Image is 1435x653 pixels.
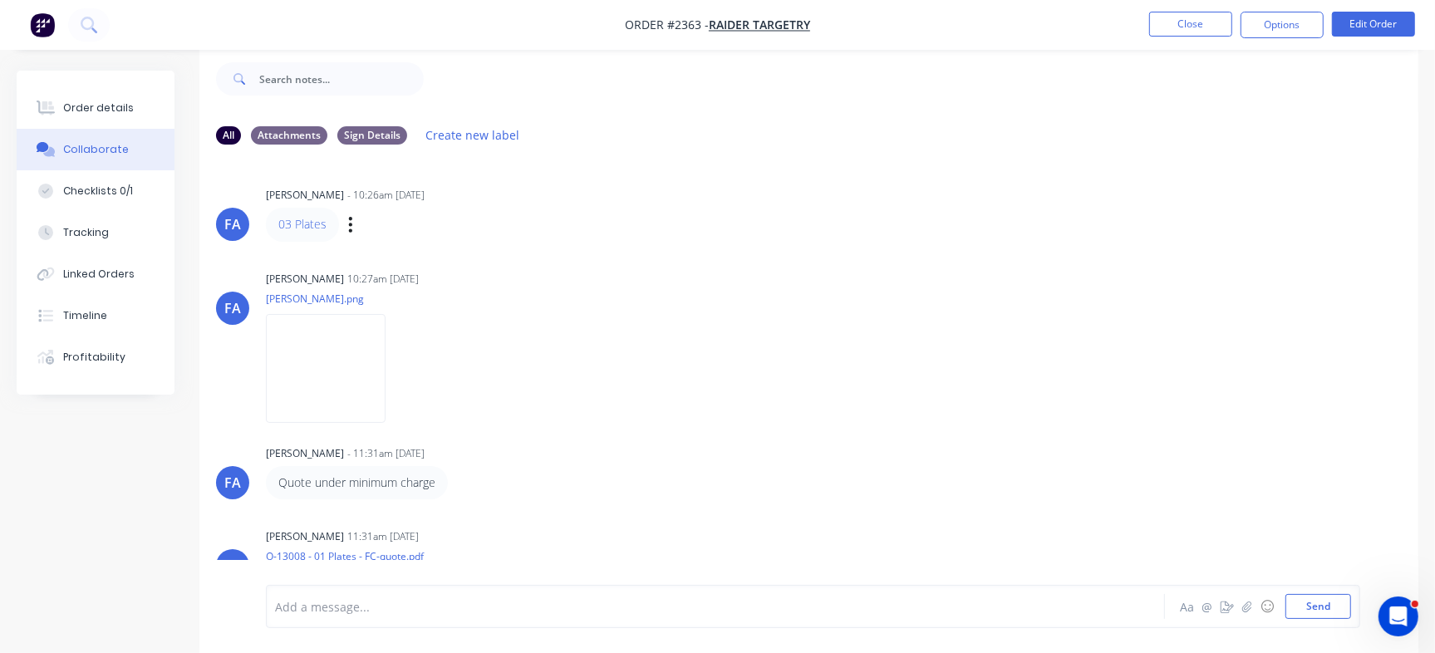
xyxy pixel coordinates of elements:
[347,529,419,544] div: 11:31am [DATE]
[224,556,241,576] div: FA
[17,336,174,378] button: Profitability
[17,129,174,170] button: Collaborate
[1378,597,1418,636] iframe: Intercom live chat
[1149,12,1232,37] button: Close
[266,529,344,544] div: [PERSON_NAME]
[17,87,174,129] button: Order details
[1177,597,1197,616] button: Aa
[17,295,174,336] button: Timeline
[266,292,402,306] p: [PERSON_NAME].png
[1197,597,1217,616] button: @
[709,17,810,33] a: Raider Targetry
[278,216,327,232] a: 03 Plates
[1241,12,1324,38] button: Options
[63,308,107,323] div: Timeline
[266,188,344,203] div: [PERSON_NAME]
[1257,597,1277,616] button: ☺
[347,446,425,461] div: - 11:31am [DATE]
[1285,594,1351,619] button: Send
[337,126,407,145] div: Sign Details
[266,446,344,461] div: [PERSON_NAME]
[259,62,424,96] input: Search notes...
[63,184,133,199] div: Checklists 0/1
[278,474,435,491] p: Quote under minimum charge
[216,126,241,145] div: All
[347,188,425,203] div: - 10:26am [DATE]
[224,214,241,234] div: FA
[63,142,129,157] div: Collaborate
[1332,12,1415,37] button: Edit Order
[625,17,709,33] span: Order #2363 -
[63,101,134,115] div: Order details
[251,126,327,145] div: Attachments
[17,170,174,212] button: Checklists 0/1
[63,225,109,240] div: Tracking
[347,272,419,287] div: 10:27am [DATE]
[17,253,174,295] button: Linked Orders
[417,124,528,146] button: Create new label
[266,549,424,563] p: Q-13008 - 01 Plates - FC-quote.pdf
[224,298,241,318] div: FA
[30,12,55,37] img: Factory
[63,267,135,282] div: Linked Orders
[266,272,344,287] div: [PERSON_NAME]
[224,473,241,493] div: FA
[63,350,125,365] div: Profitability
[17,212,174,253] button: Tracking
